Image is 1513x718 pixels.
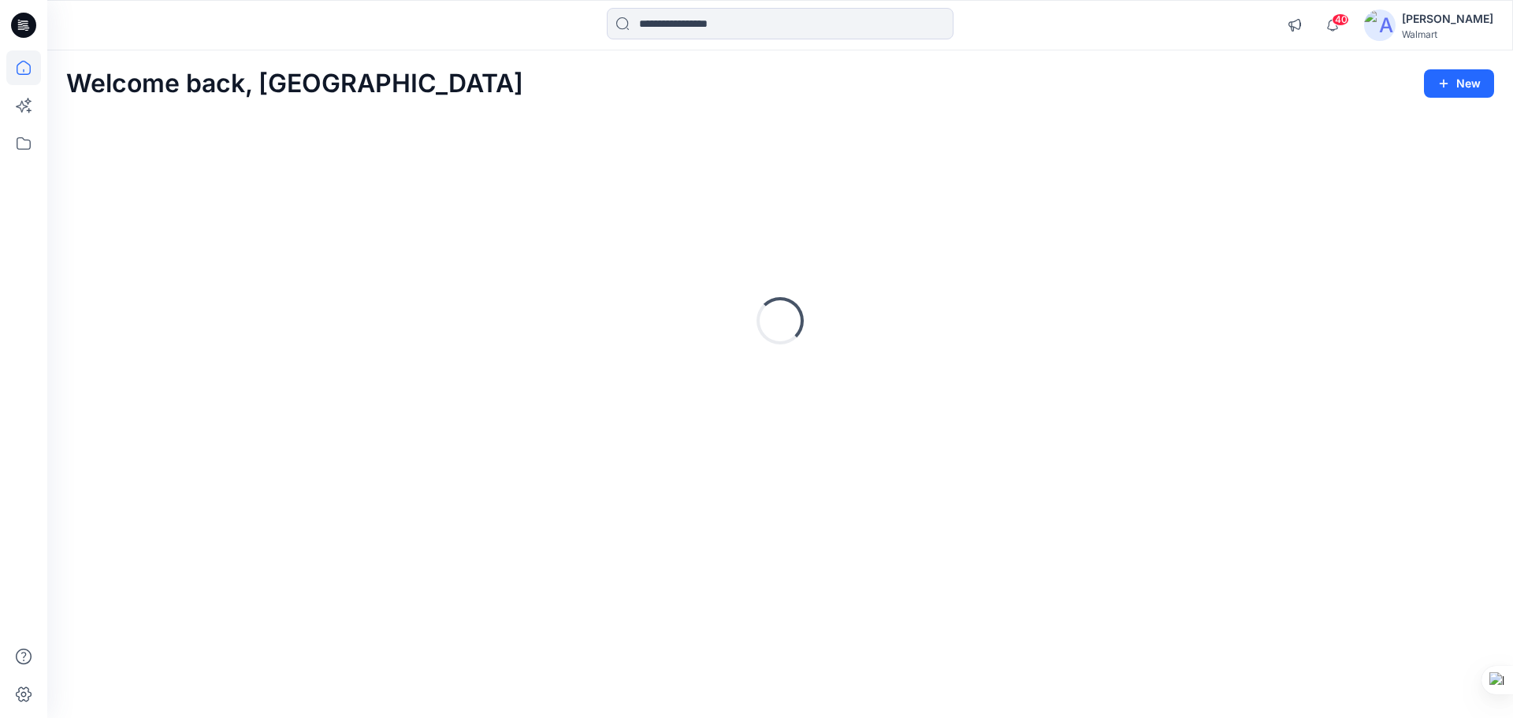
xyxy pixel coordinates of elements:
[1332,13,1349,26] span: 40
[1402,28,1493,40] div: Walmart
[1424,69,1494,98] button: New
[66,69,523,99] h2: Welcome back, [GEOGRAPHIC_DATA]
[1402,9,1493,28] div: [PERSON_NAME]
[1364,9,1396,41] img: avatar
